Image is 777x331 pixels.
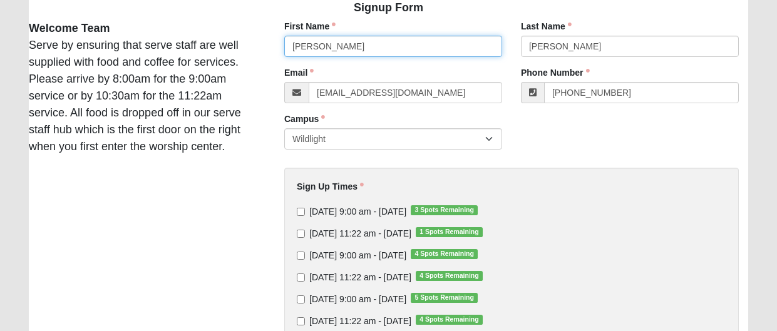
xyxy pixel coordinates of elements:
[297,230,305,238] input: [DATE] 11:22 am - [DATE]1 Spots Remaining
[297,295,305,303] input: [DATE] 9:00 am - [DATE]5 Spots Remaining
[284,66,314,79] label: Email
[284,20,336,33] label: First Name
[297,273,305,282] input: [DATE] 11:22 am - [DATE]4 Spots Remaining
[309,294,406,304] span: [DATE] 9:00 am - [DATE]
[411,249,478,259] span: 4 Spots Remaining
[309,316,411,326] span: [DATE] 11:22 am - [DATE]
[29,22,110,34] strong: Welcome Team
[297,208,305,216] input: [DATE] 9:00 am - [DATE]3 Spots Remaining
[309,272,411,282] span: [DATE] 11:22 am - [DATE]
[284,113,325,125] label: Campus
[309,228,411,238] span: [DATE] 11:22 am - [DATE]
[416,315,483,325] span: 4 Spots Remaining
[521,66,590,79] label: Phone Number
[309,206,406,216] span: [DATE] 9:00 am - [DATE]
[309,250,406,260] span: [DATE] 9:00 am - [DATE]
[416,271,483,281] span: 4 Spots Remaining
[297,317,305,325] input: [DATE] 11:22 am - [DATE]4 Spots Remaining
[19,20,265,155] div: Serve by ensuring that serve staff are well supplied with food and coffee for services. Please ar...
[297,180,364,193] label: Sign Up Times
[297,252,305,260] input: [DATE] 9:00 am - [DATE]4 Spots Remaining
[29,1,748,15] h4: Signup Form
[416,227,483,237] span: 1 Spots Remaining
[411,205,478,215] span: 3 Spots Remaining
[411,293,478,303] span: 5 Spots Remaining
[521,20,572,33] label: Last Name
